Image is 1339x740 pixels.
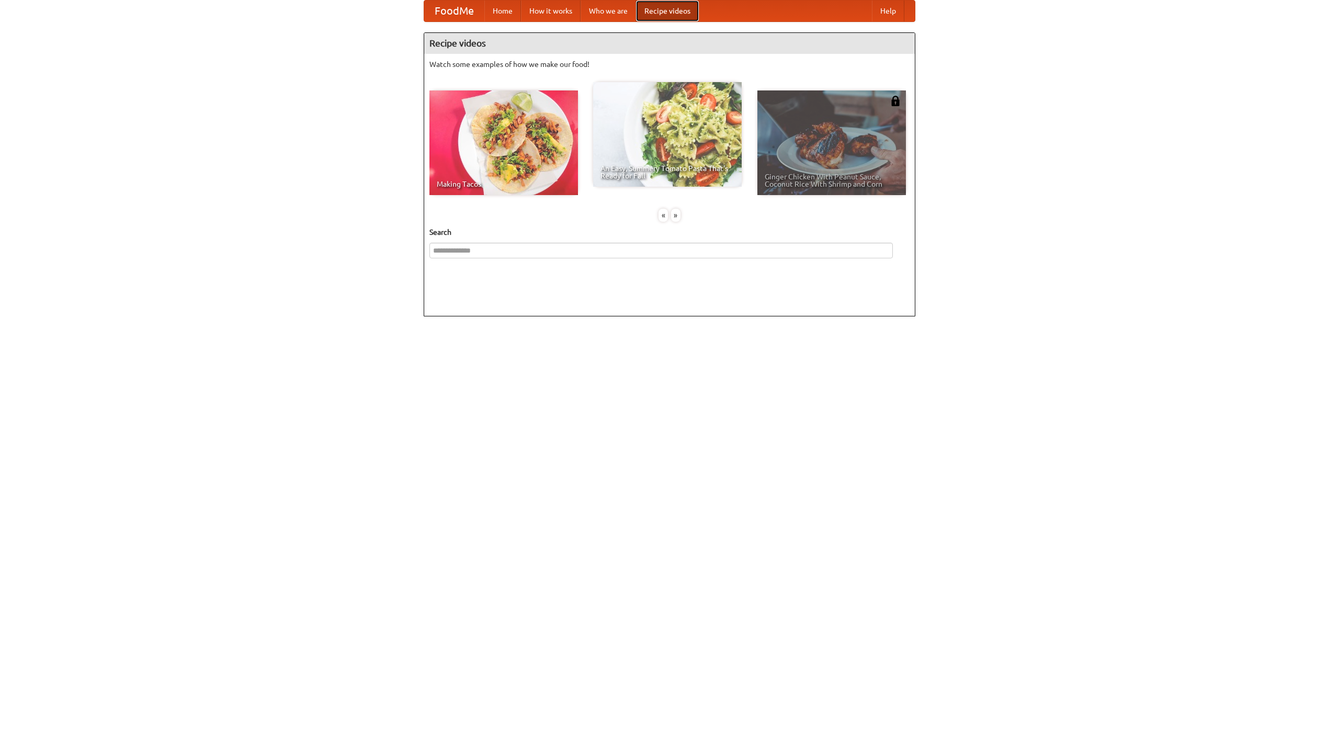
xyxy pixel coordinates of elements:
a: Who we are [581,1,636,21]
a: An Easy, Summery Tomato Pasta That's Ready for Fall [593,82,742,187]
p: Watch some examples of how we make our food! [429,59,910,70]
a: FoodMe [424,1,484,21]
h5: Search [429,227,910,237]
a: Making Tacos [429,90,578,195]
div: « [659,209,668,222]
img: 483408.png [890,96,901,106]
span: An Easy, Summery Tomato Pasta That's Ready for Fall [600,165,734,179]
a: Home [484,1,521,21]
a: How it works [521,1,581,21]
a: Help [872,1,904,21]
a: Recipe videos [636,1,699,21]
h4: Recipe videos [424,33,915,54]
div: » [671,209,680,222]
span: Making Tacos [437,180,571,188]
